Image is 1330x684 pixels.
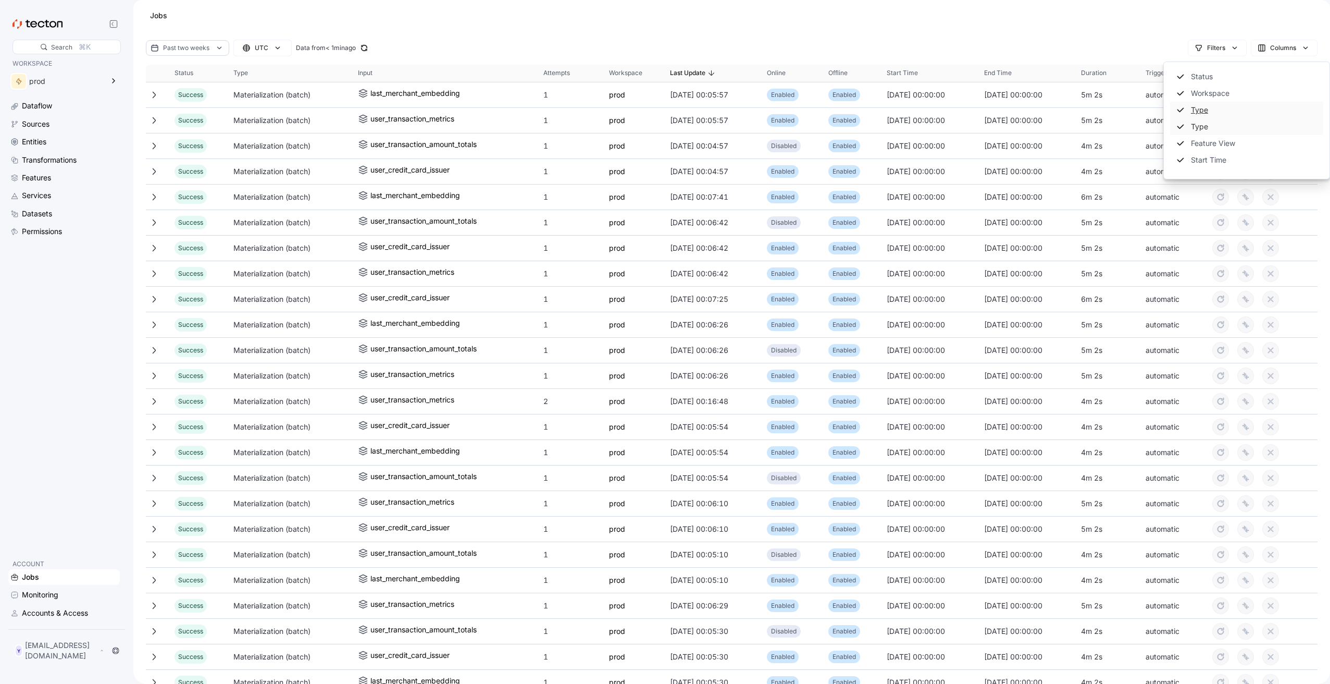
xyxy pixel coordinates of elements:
a: prod [609,395,625,408]
a: user_transaction_metrics [358,496,454,511]
div: [DATE] 00:00:00 [882,212,979,233]
li: Type [1170,118,1326,135]
div: automatic [1141,136,1208,156]
button: retry [1212,214,1229,231]
p: Enabled [832,652,856,662]
div: user_credit_card_issuer [370,649,450,662]
button: retry [1212,240,1229,256]
p: Enabled [832,320,856,330]
span: Duration [1081,69,1107,77]
a: user_transaction_amount_totals [358,215,477,230]
p: Enabled [832,217,856,228]
div: Entities [22,136,46,148]
div: [DATE] 00:00:00 [882,136,979,156]
a: prod [609,165,625,178]
button: Start Time [882,65,979,81]
a: last_merchant_embedding [358,317,460,332]
button: overwrite [1237,470,1254,486]
div: 1 [539,212,605,233]
div: [DATE] 00:00:00 [882,161,979,182]
a: prod [609,600,625,612]
button: overwrite [1237,597,1254,614]
a: user_credit_card_issuer [358,419,450,434]
a: prod [609,319,625,331]
div: user_credit_card_issuer [370,291,450,304]
p: Enabled [771,294,794,304]
button: cancel [1262,470,1279,486]
p: Enabled [832,268,856,279]
div: 4m 2s [1077,161,1141,182]
span: Workspace [609,69,642,77]
button: overwrite [1237,623,1254,640]
div: ⌘K [79,41,91,53]
p: Enabled [771,371,794,381]
button: cancel [1262,444,1279,461]
div: Services [22,190,51,201]
button: cancel [1262,572,1279,589]
button: cancel [1262,214,1279,231]
div: End Time [1191,170,1320,183]
li: End Time [1170,168,1326,185]
div: 6m 2s [1077,187,1141,207]
div: Accounts & Access [22,607,88,619]
div: [DATE] 00:00:00 [980,161,1077,182]
div: user_credit_card_issuer [370,419,450,432]
div: Features [22,172,51,184]
li: Type [1170,102,1326,118]
p: Disabled [771,549,797,560]
button: retry [1212,189,1229,205]
button: overwrite [1237,240,1254,256]
div: 1 [539,84,605,105]
p: ACCOUNT [13,559,116,569]
a: prod [609,548,625,561]
a: user_credit_card_issuer [358,649,450,664]
div: user_transaction_amount_totals [370,343,477,355]
p: Enabled [832,243,856,253]
div: user_credit_card_issuer [370,240,450,253]
a: Accounts & Access [8,605,120,621]
div: user_transaction_metrics [370,266,454,278]
div: user_credit_card_issuer [370,164,450,176]
div: [DATE] 00:00:00 [980,136,1077,156]
div: [DATE] 00:00:00 [980,212,1077,233]
div: automatic [1141,161,1208,182]
button: cancel [1262,597,1279,614]
p: Enabled [771,90,794,100]
button: cancel [1262,649,1279,665]
button: overwrite [1237,189,1254,205]
button: retry [1212,316,1229,333]
p: Disabled [771,473,797,483]
div: Materialization (batch) [229,238,354,259]
button: retry [1212,649,1229,665]
a: last_merchant_embedding [358,445,460,460]
button: cancel [1262,316,1279,333]
p: Enabled [771,422,794,432]
button: retry [1212,470,1229,486]
button: cancel [1262,342,1279,359]
a: user_credit_card_issuer [358,521,450,536]
button: UTC [233,40,292,56]
span: Offline [828,69,848,77]
p: Enabled [832,294,856,304]
div: [DATE] 00:00:00 [882,84,979,105]
div: Materialization (batch) [229,110,354,131]
button: retry [1212,368,1229,384]
p: Enabled [832,447,856,458]
button: retry [1212,495,1229,512]
button: cancel [1262,291,1279,308]
a: user_transaction_metrics [358,266,454,281]
a: prod [609,140,625,152]
button: overwrite [1237,495,1254,512]
p: Enabled [832,396,856,407]
p: WORKSPACE [13,58,116,69]
a: prod [609,114,625,127]
span: Last Update [670,69,705,77]
div: [DATE] 00:07:41 [666,187,763,207]
div: Filters [1207,43,1225,53]
button: overwrite [1237,291,1254,308]
p: Enabled [832,422,856,432]
a: prod [609,497,625,510]
button: retry [1212,623,1229,640]
div: last_merchant_embedding [370,317,460,329]
p: Enabled [832,473,856,483]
